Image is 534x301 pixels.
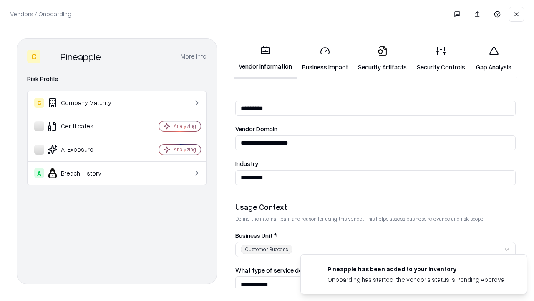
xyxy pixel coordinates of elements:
div: C [27,50,40,63]
div: Analyzing [174,122,196,130]
a: Business Impact [297,39,353,78]
div: Pineapple [60,50,101,63]
div: Breach History [34,168,134,178]
div: AI Exposure [34,145,134,155]
label: What type of service does the vendor provide? * [235,267,516,273]
div: Customer Success [241,245,292,254]
div: Analyzing [174,146,196,153]
div: Certificates [34,121,134,131]
a: Security Artifacts [353,39,412,78]
p: Vendors / Onboarding [10,10,71,18]
button: Customer Success [235,242,516,257]
label: Business Unit * [235,232,516,239]
img: pineappleenergy.com [311,265,321,275]
div: Onboarding has started, the vendor's status is Pending Approval. [327,275,507,284]
div: C [34,98,44,108]
a: Vendor Information [234,38,297,79]
label: Industry [235,161,516,167]
a: Gap Analysis [470,39,517,78]
div: Pineapple has been added to your inventory [327,265,507,273]
p: Define the internal team and reason for using this vendor. This helps assess business relevance a... [235,215,516,222]
div: Risk Profile [27,74,207,84]
img: Pineapple [44,50,57,63]
div: Usage Context [235,202,516,212]
div: Company Maturity [34,98,134,108]
a: Security Controls [412,39,470,78]
label: Vendor Domain [235,126,516,132]
button: More info [181,49,207,64]
div: A [34,168,44,178]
